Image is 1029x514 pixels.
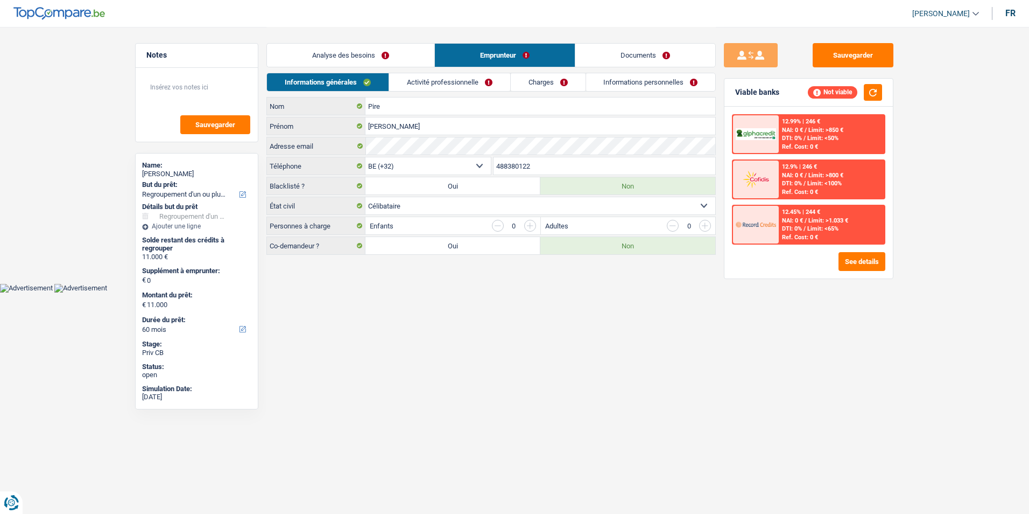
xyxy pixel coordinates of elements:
[142,316,249,324] label: Durée du prêt:
[736,214,776,234] img: Record Credits
[365,177,540,195] label: Oui
[782,209,820,216] div: 12.45% | 244 €
[813,43,893,67] button: Sauvegarder
[684,223,694,230] div: 0
[142,371,251,379] div: open
[267,237,365,254] label: Co-demandeur ?
[142,161,251,170] div: Name:
[804,225,806,232] span: /
[805,127,807,134] span: /
[545,223,568,230] label: Adultes
[782,172,803,179] span: NAI: 0 €
[267,73,389,91] a: Informations générales
[1005,8,1016,18] div: fr
[389,73,510,91] a: Activité professionnelle
[142,203,251,211] div: Détails but du prêt
[807,180,842,187] span: Limit: <100%
[142,253,251,261] div: 11.000 €
[805,172,807,179] span: /
[782,135,802,142] span: DTI: 0%
[494,157,716,175] input: 401020304
[142,363,251,371] div: Status:
[782,127,803,134] span: NAI: 0 €
[267,98,365,115] label: Nom
[267,177,365,195] label: Blacklisté ?
[142,340,251,349] div: Stage:
[904,5,979,23] a: [PERSON_NAME]
[142,291,249,300] label: Montant du prêt:
[736,169,776,189] img: Cofidis
[782,234,818,241] div: Ref. Cost: 0 €
[808,86,857,98] div: Not viable
[195,121,235,128] span: Sauvegarder
[808,127,843,134] span: Limit: >850 €
[180,115,250,134] button: Sauvegarder
[146,51,247,60] h5: Notes
[808,172,843,179] span: Limit: >800 €
[142,393,251,401] div: [DATE]
[540,237,715,254] label: Non
[365,237,540,254] label: Oui
[142,223,251,230] div: Ajouter une ligne
[267,44,434,67] a: Analyse des besoins
[540,177,715,195] label: Non
[142,180,249,189] label: But du prêt:
[808,217,848,224] span: Limit: >1.033 €
[912,9,970,18] span: [PERSON_NAME]
[736,128,776,141] img: AlphaCredit
[267,117,365,135] label: Prénom
[267,217,365,234] label: Personnes à charge
[586,73,716,91] a: Informations personnelles
[807,135,838,142] span: Limit: <50%
[142,236,251,253] div: Solde restant des crédits à regrouper
[805,217,807,224] span: /
[804,135,806,142] span: /
[782,143,818,150] div: Ref. Cost: 0 €
[142,170,251,178] div: [PERSON_NAME]
[142,301,146,309] span: €
[807,225,838,232] span: Limit: <65%
[267,157,365,175] label: Téléphone
[142,385,251,393] div: Simulation Date:
[782,189,818,196] div: Ref. Cost: 0 €
[782,217,803,224] span: NAI: 0 €
[804,180,806,187] span: /
[370,223,393,230] label: Enfants
[13,7,105,20] img: TopCompare Logo
[575,44,715,67] a: Documents
[267,137,365,155] label: Adresse email
[782,180,802,187] span: DTI: 0%
[782,118,820,125] div: 12.99% | 246 €
[267,197,365,214] label: État civil
[735,88,779,97] div: Viable banks
[838,252,885,271] button: See details
[509,223,519,230] div: 0
[54,284,107,293] img: Advertisement
[511,73,586,91] a: Charges
[782,163,817,170] div: 12.9% | 246 €
[142,267,249,275] label: Supplément à emprunter:
[142,349,251,357] div: Priv CB
[435,44,575,67] a: Emprunteur
[782,225,802,232] span: DTI: 0%
[142,276,146,284] span: €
